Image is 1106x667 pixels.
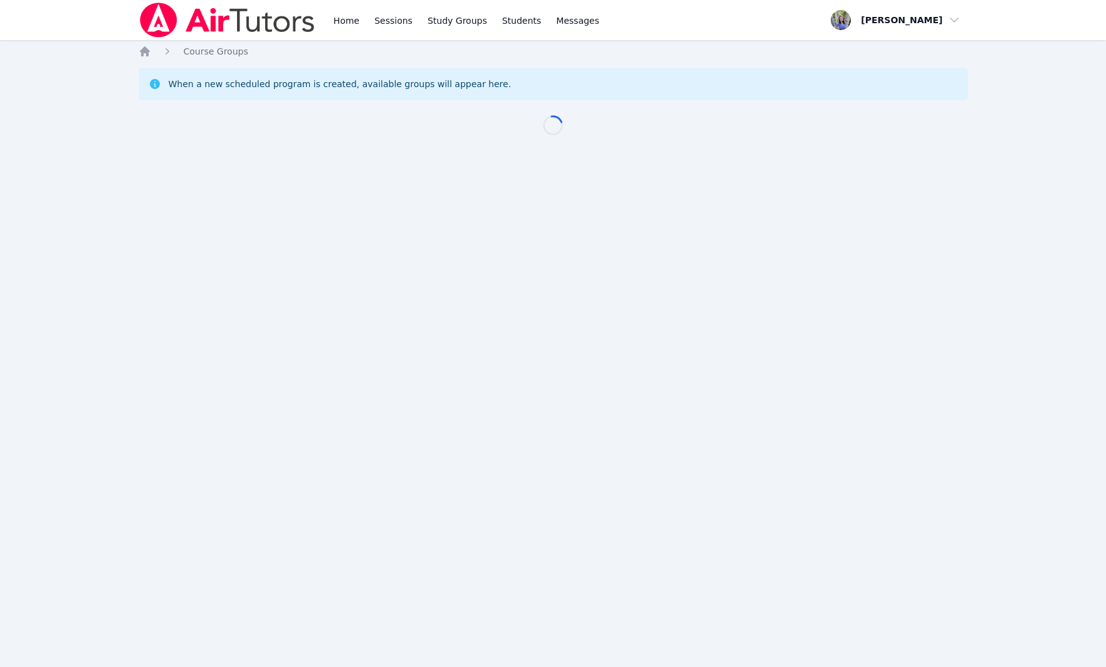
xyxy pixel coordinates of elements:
span: Messages [556,14,599,27]
a: Course Groups [184,45,248,58]
nav: Breadcrumb [139,45,968,58]
div: When a new scheduled program is created, available groups will appear here. [169,78,512,90]
img: Air Tutors [139,3,316,38]
span: Course Groups [184,46,248,56]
